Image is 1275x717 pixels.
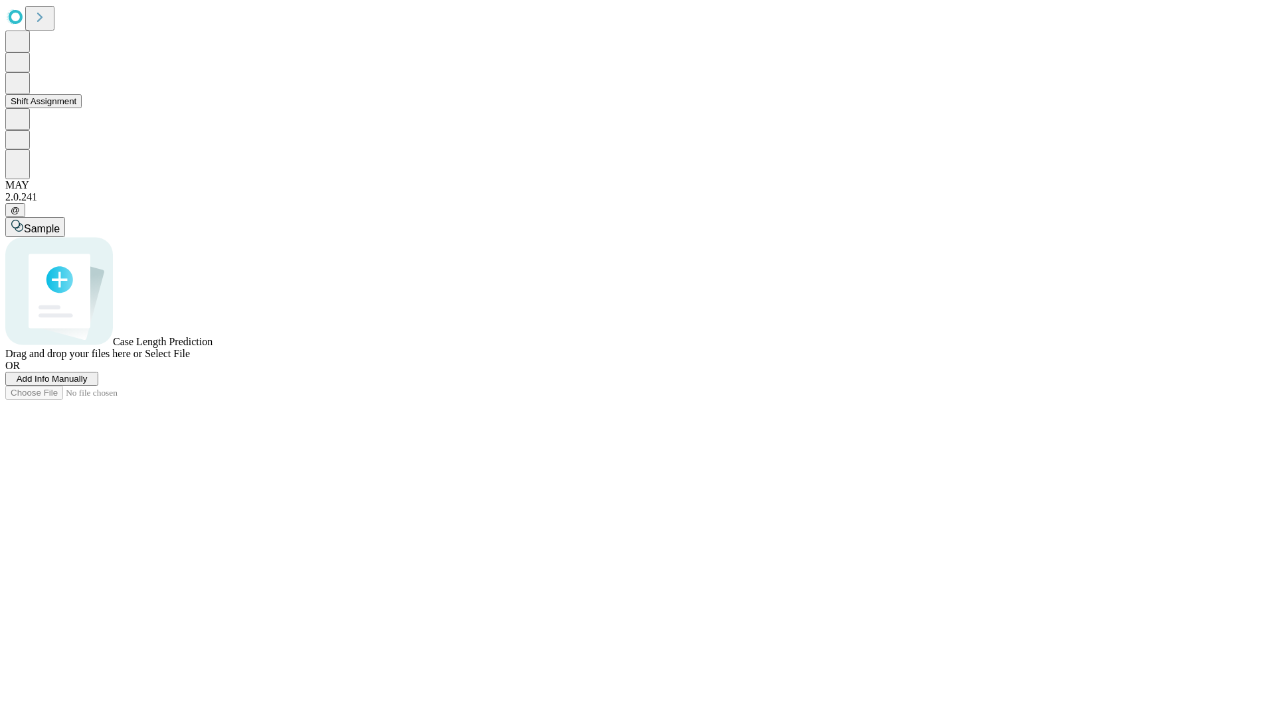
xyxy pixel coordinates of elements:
[5,179,1270,191] div: MAY
[11,205,20,215] span: @
[17,374,88,384] span: Add Info Manually
[5,348,142,359] span: Drag and drop your files here or
[5,94,82,108] button: Shift Assignment
[145,348,190,359] span: Select File
[5,372,98,386] button: Add Info Manually
[24,223,60,234] span: Sample
[5,217,65,237] button: Sample
[5,191,1270,203] div: 2.0.241
[5,203,25,217] button: @
[5,360,20,371] span: OR
[113,336,212,347] span: Case Length Prediction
